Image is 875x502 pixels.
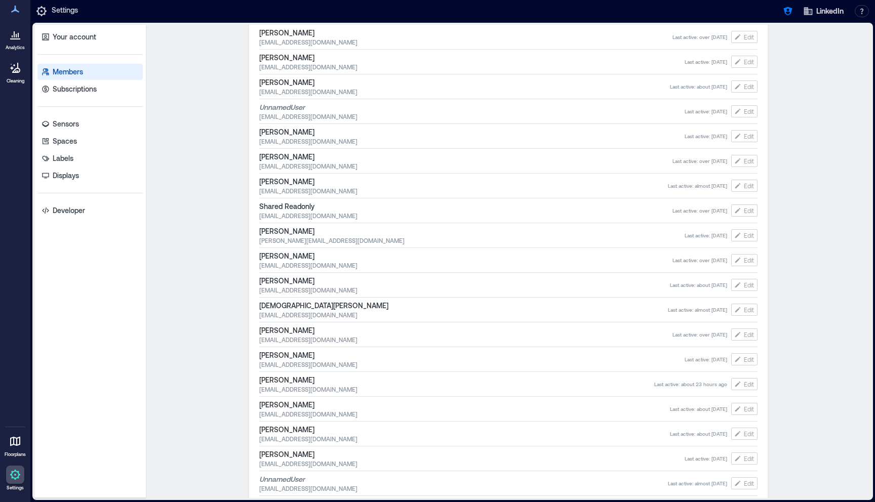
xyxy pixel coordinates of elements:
span: [PERSON_NAME] [259,400,670,410]
p: Labels [53,153,73,163]
span: [EMAIL_ADDRESS][DOMAIN_NAME] [259,459,685,468]
span: [EMAIL_ADDRESS][DOMAIN_NAME] [259,88,670,96]
a: Labels [37,150,143,166]
p: Cleaning [7,78,24,84]
span: [EMAIL_ADDRESS][DOMAIN_NAME] [259,187,668,195]
p: Settings [7,485,24,491]
span: [PERSON_NAME][EMAIL_ADDRESS][DOMAIN_NAME] [259,236,685,244]
span: Last active : over [DATE] [672,157,727,164]
span: Edit [744,330,754,339]
p: Spaces [53,136,77,146]
span: Edit [744,479,754,487]
span: [PERSON_NAME] [259,350,685,360]
span: [EMAIL_ADDRESS][DOMAIN_NAME] [259,212,672,220]
i: Unnamed User [259,475,305,483]
span: [EMAIL_ADDRESS][DOMAIN_NAME] [259,360,685,368]
span: [EMAIL_ADDRESS][DOMAIN_NAME] [259,137,685,145]
a: Developer [37,202,143,219]
span: [EMAIL_ADDRESS][DOMAIN_NAME] [259,261,672,269]
p: Analytics [6,45,25,51]
span: [PERSON_NAME] [259,425,670,435]
button: Edit [731,304,758,316]
p: Displays [53,171,79,181]
a: Settings [3,463,27,494]
span: [EMAIL_ADDRESS][DOMAIN_NAME] [259,112,685,120]
button: Edit [731,56,758,68]
p: Floorplans [5,451,26,457]
span: Last active : about 23 hours ago [654,381,727,388]
span: Last active : [DATE] [685,58,727,65]
button: Edit [731,31,758,43]
span: Edit [744,182,754,190]
span: Edit [744,82,754,91]
a: Analytics [3,22,28,54]
span: [EMAIL_ADDRESS][DOMAIN_NAME] [259,484,668,492]
span: Edit [744,132,754,140]
span: [PERSON_NAME] [259,28,672,38]
span: Edit [744,231,754,239]
span: LinkedIn [816,6,844,16]
a: Displays [37,168,143,184]
span: [EMAIL_ADDRESS][DOMAIN_NAME] [259,336,672,344]
p: Developer [53,205,85,216]
span: Last active : [DATE] [685,133,727,140]
span: Edit [744,454,754,463]
span: Last active : over [DATE] [672,33,727,40]
span: Last active : [DATE] [685,455,727,462]
i: Unnamed User [259,103,305,111]
button: Edit [731,229,758,241]
span: Edit [744,306,754,314]
button: Edit [731,452,758,465]
span: Edit [744,58,754,66]
span: [PERSON_NAME] [259,77,670,88]
span: [EMAIL_ADDRESS][DOMAIN_NAME] [259,162,672,170]
button: Edit [731,378,758,390]
button: Edit [731,428,758,440]
span: [EMAIL_ADDRESS][DOMAIN_NAME] [259,38,672,46]
span: [PERSON_NAME] [259,53,685,63]
span: [EMAIL_ADDRESS][DOMAIN_NAME] [259,410,670,418]
button: Edit [731,279,758,291]
a: Subscriptions [37,81,143,97]
span: Shared Readonly [259,201,672,212]
button: Edit [731,403,758,415]
span: [PERSON_NAME] [259,449,685,459]
button: Edit [731,180,758,192]
a: Sensors [37,116,143,132]
button: Edit [731,130,758,142]
span: [PERSON_NAME] [259,127,685,137]
span: [EMAIL_ADDRESS][DOMAIN_NAME] [259,385,654,393]
p: Subscriptions [53,84,97,94]
span: Edit [744,380,754,388]
span: Edit [744,206,754,215]
span: Last active : [DATE] [685,108,727,115]
span: Last active : about [DATE] [670,281,727,288]
p: Members [53,67,83,77]
button: Edit [731,155,758,167]
span: Last active : about [DATE] [670,405,727,412]
span: Edit [744,405,754,413]
span: [PERSON_NAME] [259,251,672,261]
span: Edit [744,355,754,363]
span: Last active : [DATE] [685,232,727,239]
button: Edit [731,353,758,365]
span: Last active : [DATE] [685,356,727,363]
span: [EMAIL_ADDRESS][DOMAIN_NAME] [259,311,668,319]
span: Last active : about [DATE] [670,430,727,437]
span: [PERSON_NAME] [259,375,654,385]
p: Settings [52,5,78,17]
span: Last active : over [DATE] [672,257,727,264]
span: [PERSON_NAME] [259,276,670,286]
span: Edit [744,157,754,165]
span: [DEMOGRAPHIC_DATA][PERSON_NAME] [259,301,668,311]
a: Floorplans [2,429,29,461]
p: Sensors [53,119,79,129]
span: Edit [744,107,754,115]
span: [PERSON_NAME] [259,226,685,236]
span: Last active : over [DATE] [672,207,727,214]
a: Cleaning [3,56,28,87]
button: Edit [731,204,758,217]
span: [PERSON_NAME] [259,152,672,162]
span: Edit [744,256,754,264]
span: [EMAIL_ADDRESS][DOMAIN_NAME] [259,435,670,443]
